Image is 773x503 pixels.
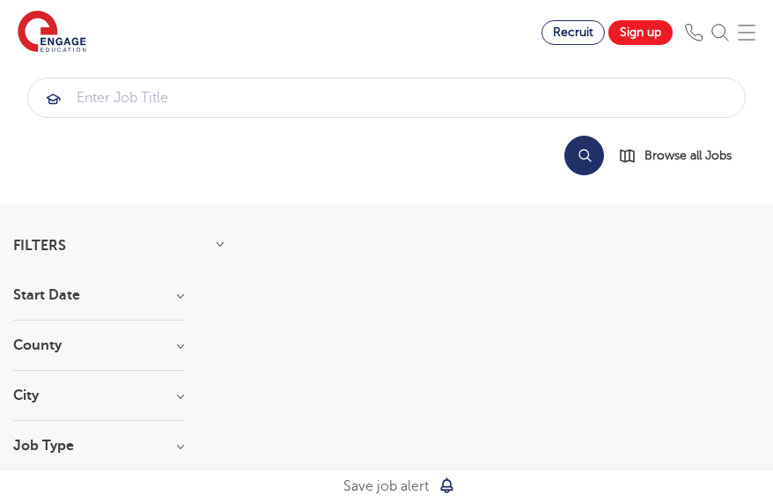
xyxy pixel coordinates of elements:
[13,288,184,302] h3: Start Date
[618,145,746,166] a: Browse all Jobs
[644,145,732,166] span: Browse all Jobs
[13,338,184,352] h3: County
[553,26,593,39] span: Recruit
[18,11,86,55] img: Engage Education
[13,388,184,403] h3: City
[13,439,184,453] h3: Job Type
[608,20,673,45] a: Sign up
[343,475,429,498] p: Save job alert
[711,24,729,41] img: Search
[685,24,703,41] img: Phone
[738,24,755,41] img: Mobile Menu
[13,239,66,253] span: Filters
[27,78,746,118] div: Submit
[541,20,605,45] a: Recruit
[564,136,604,175] button: Search
[28,78,745,117] input: Submit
